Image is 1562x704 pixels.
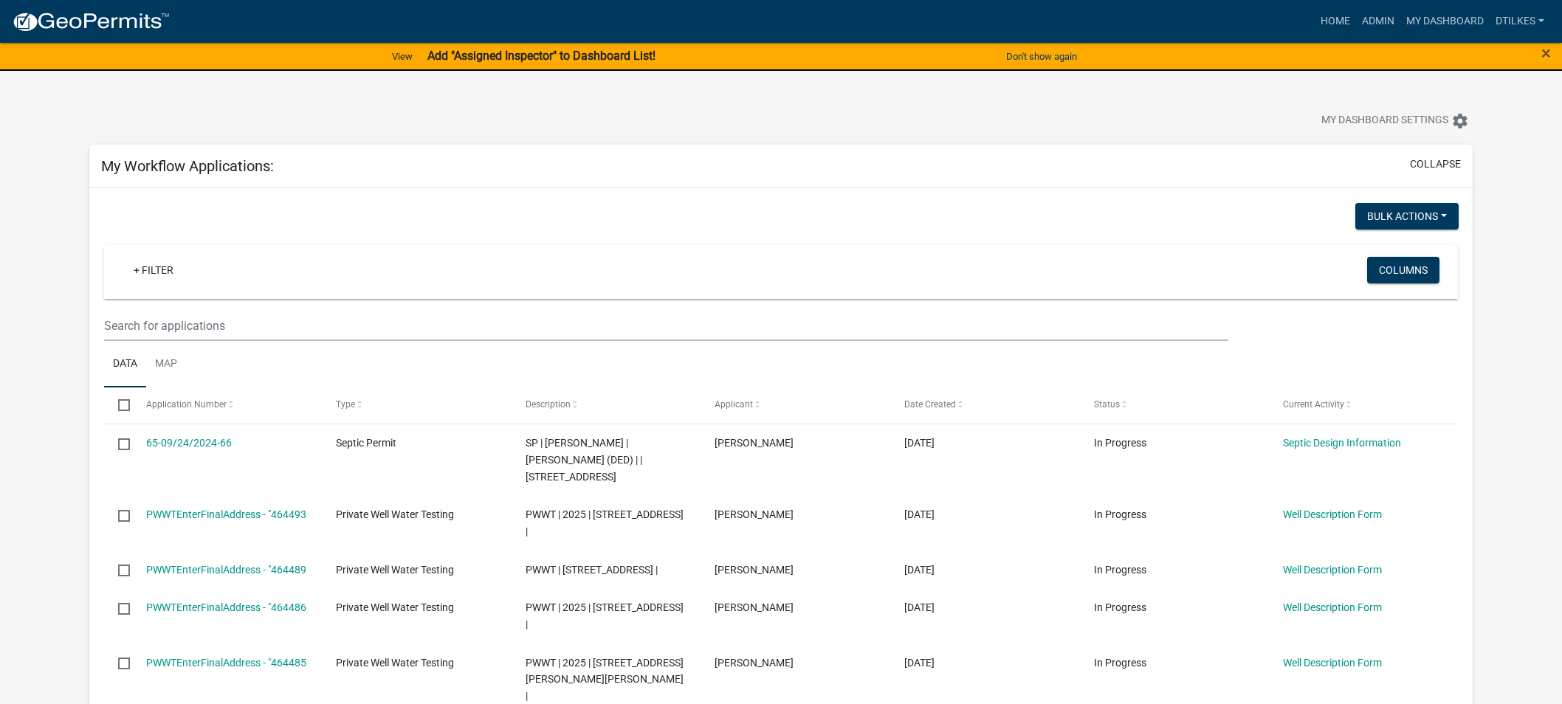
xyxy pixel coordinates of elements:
span: Dan Tilkes [715,437,794,449]
span: In Progress [1094,657,1146,669]
span: In Progress [1094,601,1146,613]
span: PWWT | 2025 | 508 Webber St Bradford | [526,657,684,703]
datatable-header-cell: Select [104,387,132,423]
a: Home [1315,7,1356,35]
button: Don't show again [1000,44,1083,69]
button: My Dashboard Settingssettings [1310,106,1481,135]
datatable-header-cell: Description [511,387,701,423]
i: settings [1451,112,1469,130]
span: 08/15/2025 [904,437,935,449]
span: × [1541,43,1551,63]
button: Close [1541,44,1551,62]
span: Private Well Water Testing [336,564,454,576]
span: Dan Tilkes [715,601,794,613]
button: Columns [1367,257,1439,283]
span: Private Well Water Testing [336,601,454,613]
span: Date Created [904,399,956,410]
span: My Dashboard Settings [1321,112,1448,130]
span: In Progress [1094,437,1146,449]
a: PWWTEnterFinalAddress - "464485 [146,657,306,669]
a: Data [104,341,146,388]
span: Dan Tilkes [715,657,794,669]
a: PWWTEnterFinalAddress - "464486 [146,601,306,613]
strong: Add "Assigned Inspector" to Dashboard List! [427,49,656,63]
a: PWWTEnterFinalAddress - "464489 [146,564,306,576]
a: PWWTEnterFinalAddress - "464493 [146,508,306,520]
span: Status [1094,399,1120,410]
a: View [386,44,419,69]
span: Current Activity [1283,399,1344,410]
a: My Dashboard [1400,7,1490,35]
a: Admin [1356,7,1400,35]
button: Bulk Actions [1355,203,1459,230]
datatable-header-cell: Date Created [890,387,1080,423]
input: Search for applications [104,311,1229,341]
datatable-header-cell: Type [322,387,512,423]
datatable-header-cell: Applicant [701,387,890,423]
span: 08/15/2025 [904,601,935,613]
a: Map [146,341,186,388]
span: Description [526,399,571,410]
a: Well Description Form [1283,508,1382,520]
datatable-header-cell: Status [1079,387,1269,423]
a: Well Description Form [1283,564,1382,576]
a: dtilkes [1490,7,1550,35]
span: Application Number [146,399,227,410]
span: Private Well Water Testing [336,657,454,669]
span: Type [336,399,355,410]
a: Well Description Form [1283,657,1382,669]
span: In Progress [1094,508,1146,520]
span: Dan Tilkes [715,564,794,576]
span: SP | Carroll, Jason B | Carroll, Jamie L (DED) | | 1787 WALNUT DR | Geneva, IA 50633 [526,437,642,483]
a: + Filter [122,257,185,283]
span: 08/15/2025 [904,657,935,669]
a: Septic Design Information [1283,437,1401,449]
span: PWWT | 2025 | 1562 210th St, Sheffield, IA 50475 | [526,564,658,576]
a: 65-09/24/2024-66 [146,437,232,449]
datatable-header-cell: Current Activity [1269,387,1459,423]
span: Applicant [715,399,753,410]
button: collapse [1410,156,1461,172]
h5: My Workflow Applications: [101,157,274,175]
span: Septic Permit [336,437,396,449]
span: Private Well Water Testing [336,508,454,520]
span: In Progress [1094,564,1146,576]
a: Well Description Form [1283,601,1382,613]
span: 08/15/2025 [904,508,935,520]
datatable-header-cell: Application Number [132,387,322,423]
span: PWWT | 2025 | 2373 150th St | [526,601,684,630]
span: 08/15/2025 [904,564,935,576]
span: Dan Tilkes [715,508,794,520]
span: PWWT | 2025 | 1341 Mallard Ave, Hampton, IA 50441 | [526,508,684,537]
